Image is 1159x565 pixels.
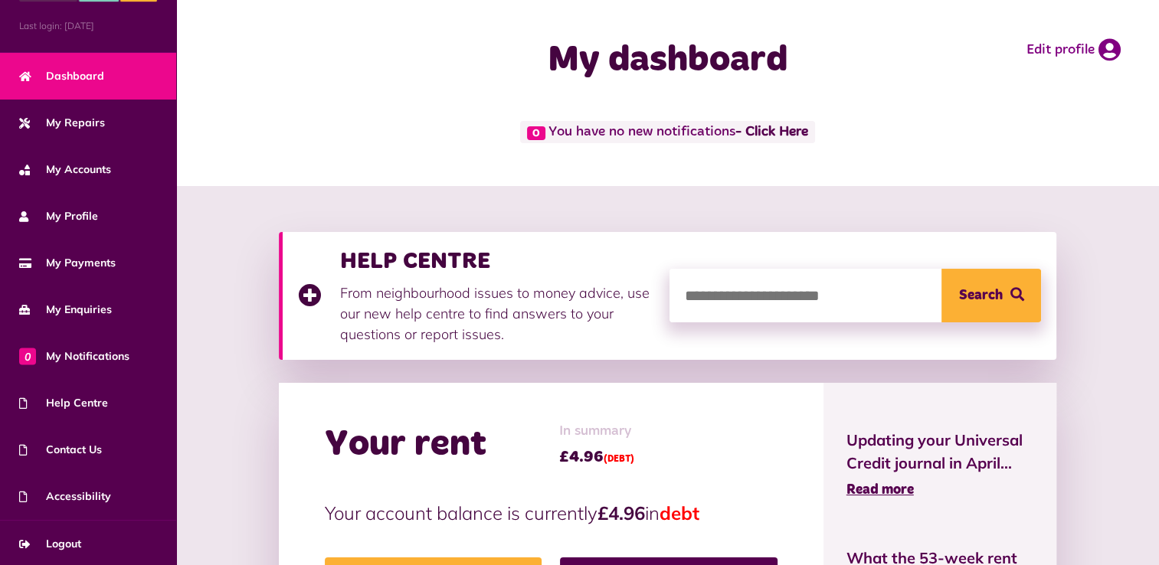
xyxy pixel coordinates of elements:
[340,282,654,345] p: From neighbourhood issues to money advice, use our new help centre to find answers to your questi...
[19,536,81,552] span: Logout
[559,421,634,442] span: In summary
[959,269,1003,322] span: Search
[559,446,634,469] span: £4.96
[19,348,36,364] span: 0
[19,162,111,178] span: My Accounts
[19,19,157,33] span: Last login: [DATE]
[527,126,545,140] span: 0
[598,501,645,524] strong: £4.96
[604,455,634,464] span: (DEBT)
[846,429,1034,475] span: Updating your Universal Credit journal in April...
[19,488,111,505] span: Accessibility
[325,499,778,527] p: Your account balance is currently in
[19,255,116,271] span: My Payments
[941,269,1041,322] button: Search
[325,423,486,467] h2: Your rent
[735,126,808,139] a: - Click Here
[660,501,699,524] span: debt
[846,483,914,497] span: Read more
[19,115,105,131] span: My Repairs
[19,395,108,411] span: Help Centre
[520,121,815,143] span: You have no new notifications
[1026,38,1121,61] a: Edit profile
[19,68,104,84] span: Dashboard
[19,208,98,224] span: My Profile
[846,429,1034,501] a: Updating your Universal Credit journal in April... Read more
[437,38,899,83] h1: My dashboard
[19,348,129,364] span: My Notifications
[19,302,112,318] span: My Enquiries
[340,247,654,275] h3: HELP CENTRE
[19,442,102,458] span: Contact Us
